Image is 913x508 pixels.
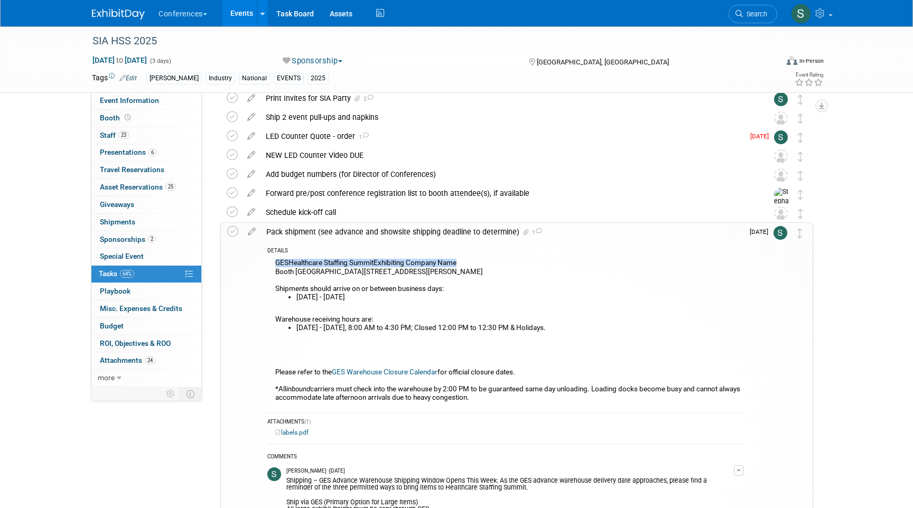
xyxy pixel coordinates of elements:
span: Attachments [100,356,155,364]
div: Pack shipment (see advance and showsite shipping deadline to determine) [261,223,743,241]
img: ExhibitDay [92,9,145,20]
i: Move task [797,228,803,238]
span: ROI, Objectives & ROO [100,339,171,347]
div: Industry [206,73,235,84]
a: Travel Reservations [91,162,201,178]
i: Move task [798,190,803,200]
li: [DATE] - [DATE] [296,293,743,302]
a: Edit [119,74,137,82]
img: Unassigned [774,111,788,125]
div: Ship 2 event pull-ups and napkins [260,108,753,126]
img: Sophie Buffo [774,130,788,144]
div: Event Rating [795,72,823,78]
span: Search [743,10,767,18]
img: Sophie Buffo [267,467,281,481]
div: Print Invites for SIA Party [260,89,753,107]
div: Schedule kick-off call [260,203,753,221]
td: Tags [92,72,137,84]
div: COMMENTS [267,452,743,463]
a: edit [242,131,260,141]
img: Format-Inperson.png [787,57,797,65]
a: Asset Reservations25 [91,179,201,196]
a: edit [242,170,260,179]
span: Presentations [100,148,156,156]
a: GES Warehouse Closure Calendar [332,368,437,376]
i: Move task [798,209,803,219]
a: Event Information [91,92,201,109]
span: 24 [145,356,155,364]
img: Sophie Buffo [791,4,811,24]
a: more [91,370,201,387]
a: Tasks64% [91,266,201,283]
td: Personalize Event Tab Strip [162,387,180,401]
a: edit [243,227,261,237]
button: Sponsorship [279,55,347,67]
div: EVENTS [274,73,304,84]
span: [GEOGRAPHIC_DATA], [GEOGRAPHIC_DATA] [537,58,669,66]
span: (1) [304,419,311,425]
i: Move task [798,114,803,124]
span: Event Information [100,96,159,105]
span: to [115,56,125,64]
img: Stephanie Donley [774,187,790,234]
a: Booth [91,110,201,127]
a: Giveaways [91,196,201,213]
a: edit [242,93,260,103]
span: Tasks [99,269,134,278]
span: 64% [120,270,134,278]
a: Sponsorships2 [91,231,201,248]
span: [DATE] [750,133,774,140]
span: Special Event [100,252,144,260]
div: Forward pre/post conference registration list to booth attendee(s), if available [260,184,753,202]
span: 2 [362,96,374,102]
td: Toggle Event Tabs [180,387,202,401]
div: Add budget numbers (for Director of Conferences) [260,165,753,183]
a: edit [242,150,260,160]
span: Shipments [100,218,135,226]
a: Misc. Expenses & Credits [91,300,201,317]
div: 2025 [308,73,329,84]
span: (3 days) [149,58,171,64]
span: Playbook [100,287,131,295]
div: Event Format [715,55,824,71]
i: Move task [798,152,803,162]
img: Sophie Buffo [774,226,787,240]
img: Unassigned [774,168,788,182]
div: DETAILS [267,247,743,256]
a: edit [242,189,260,198]
a: Shipments [91,214,201,231]
span: more [98,373,115,382]
div: In-Person [799,57,824,65]
div: LED Counter Quote - order [260,127,744,145]
div: National [239,73,270,84]
a: Playbook [91,283,201,300]
span: Misc. Expenses & Credits [100,304,182,313]
i: Move task [798,171,803,181]
span: [PERSON_NAME] - [DATE] [286,467,345,475]
span: [DATE] [750,228,774,236]
span: [DATE] [DATE] [92,55,147,65]
span: Booth [100,114,133,122]
a: Special Event [91,248,201,265]
img: Sophie Buffo [774,92,788,106]
span: Booth not reserved yet [123,114,133,121]
li: [DATE] - [DATE], 8:00 AM to 4:30 PM; Closed 12:00 PM to 12:30 PM & Holidays. [296,324,743,332]
span: Giveaways [100,200,134,209]
span: Budget [100,322,124,330]
i: inbound [286,385,310,393]
span: 23 [118,131,129,139]
div: SIA HSS 2025 [89,32,761,51]
span: Asset Reservations [100,183,176,191]
a: Attachments24 [91,352,201,369]
i: Move task [798,95,803,105]
a: Budget [91,318,201,335]
span: 25 [165,183,176,191]
a: edit [242,112,260,122]
a: edit [242,208,260,217]
a: Search [729,5,777,23]
a: labels.pdf [275,429,309,436]
span: 1 [530,229,542,236]
span: 6 [148,148,156,156]
div: NEW LED Counter Video DUE [260,146,753,164]
div: ATTACHMENTS [267,418,743,427]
